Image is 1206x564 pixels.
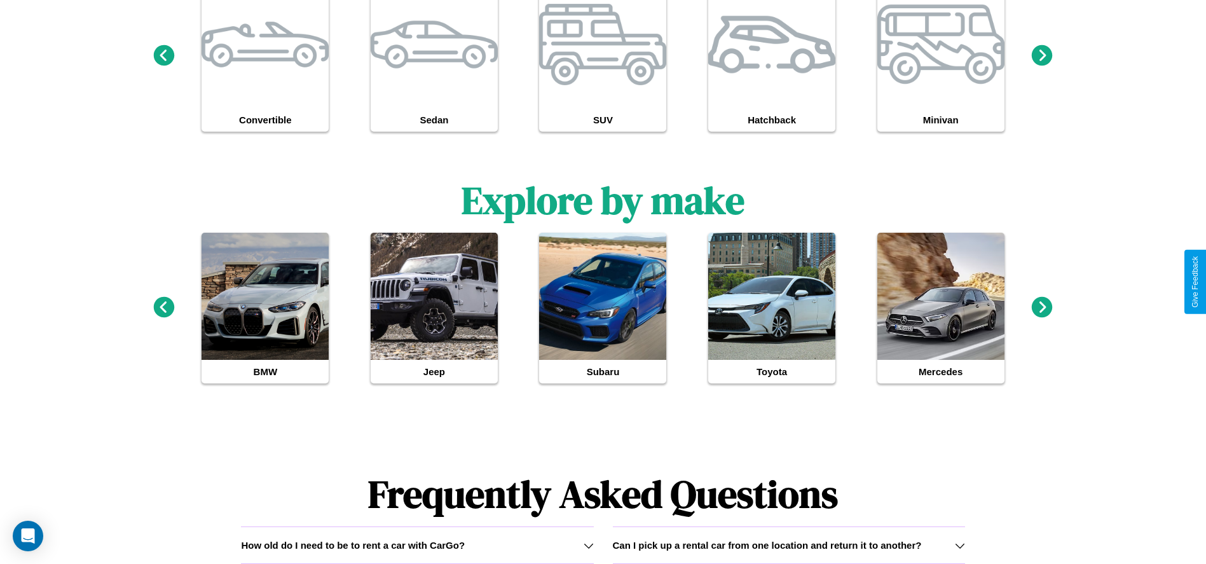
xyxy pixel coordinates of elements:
[241,462,964,526] h1: Frequently Asked Questions
[241,540,465,551] h3: How old do I need to be to rent a car with CarGo?
[462,174,744,226] h1: Explore by make
[13,521,43,551] div: Open Intercom Messenger
[1191,256,1200,308] div: Give Feedback
[613,540,922,551] h3: Can I pick up a rental car from one location and return it to another?
[708,108,835,132] h4: Hatchback
[371,108,498,132] h4: Sedan
[539,360,666,383] h4: Subaru
[202,108,329,132] h4: Convertible
[202,360,329,383] h4: BMW
[877,108,1004,132] h4: Minivan
[877,360,1004,383] h4: Mercedes
[539,108,666,132] h4: SUV
[708,360,835,383] h4: Toyota
[371,360,498,383] h4: Jeep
